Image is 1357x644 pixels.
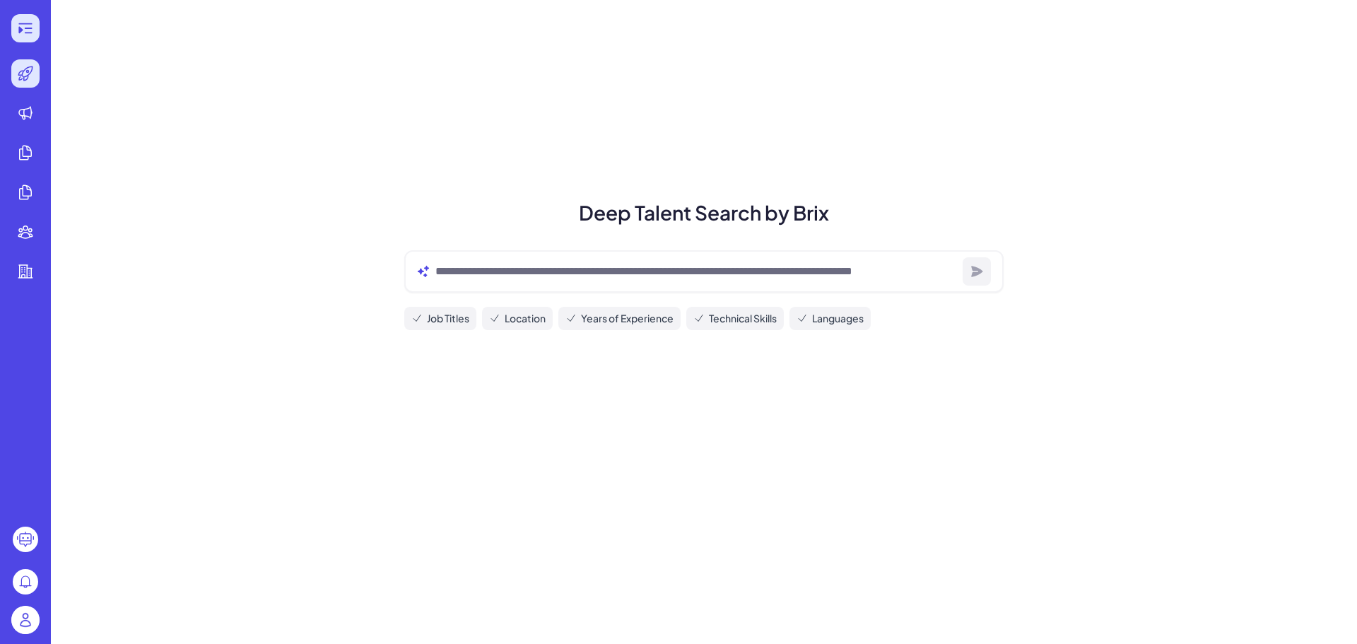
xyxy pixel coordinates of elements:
span: Years of Experience [581,311,674,326]
span: Job Titles [427,311,469,326]
span: Languages [812,311,864,326]
span: Location [505,311,546,326]
h1: Deep Talent Search by Brix [387,198,1021,228]
img: user_logo.png [11,606,40,634]
span: Technical Skills [709,311,777,326]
